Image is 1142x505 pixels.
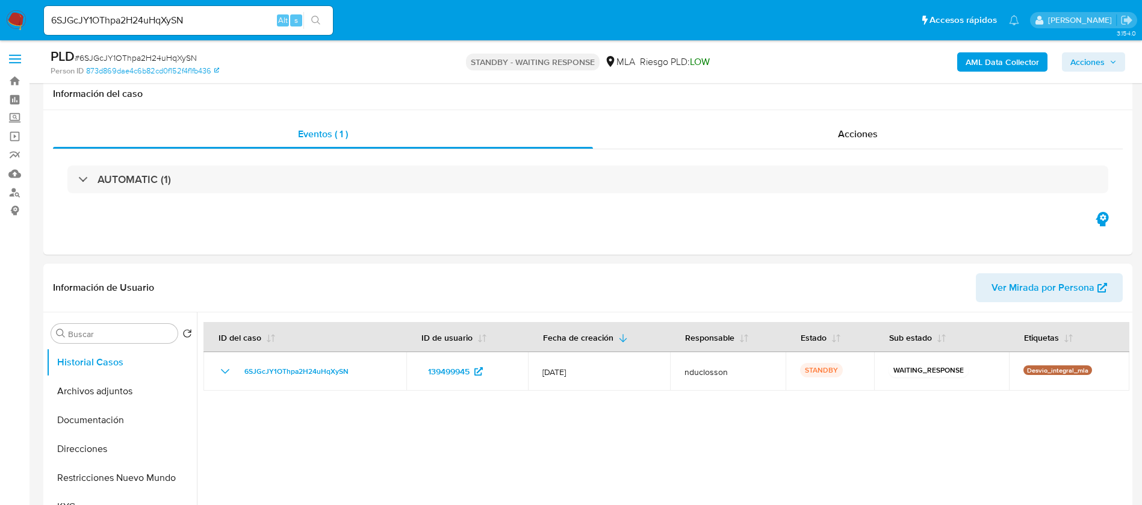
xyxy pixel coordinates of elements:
button: Archivos adjuntos [46,377,197,406]
input: Buscar [68,329,173,339]
button: AML Data Collector [957,52,1047,72]
button: Volver al orden por defecto [182,329,192,342]
span: Accesos rápidos [929,14,997,26]
span: Alt [278,14,288,26]
button: Restricciones Nuevo Mundo [46,463,197,492]
div: AUTOMATIC (1) [67,166,1108,193]
span: Riesgo PLD: [640,55,710,69]
span: s [294,14,298,26]
span: Acciones [838,127,878,141]
span: # 6SJGcJY1OThpa2H24uHqXySN [75,52,197,64]
h1: Información de Usuario [53,282,154,294]
a: Salir [1120,14,1133,26]
span: Eventos ( 1 ) [298,127,348,141]
a: 873d869dae4c6b82cd0f152f4f1fb436 [86,66,219,76]
button: Acciones [1062,52,1125,72]
span: Ver Mirada por Persona [991,273,1094,302]
button: search-icon [303,12,328,29]
div: MLA [604,55,635,69]
button: Historial Casos [46,348,197,377]
b: Person ID [51,66,84,76]
b: PLD [51,46,75,66]
span: LOW [690,55,710,69]
a: Notificaciones [1009,15,1019,25]
b: AML Data Collector [966,52,1039,72]
input: Buscar usuario o caso... [44,13,333,28]
button: Direcciones [46,435,197,463]
span: Acciones [1070,52,1105,72]
button: Ver Mirada por Persona [976,273,1123,302]
button: Documentación [46,406,197,435]
button: Buscar [56,329,66,338]
p: nicolas.duclosson@mercadolibre.com [1048,14,1116,26]
h1: Información del caso [53,88,1123,100]
h3: AUTOMATIC (1) [98,173,171,186]
p: STANDBY - WAITING RESPONSE [466,54,600,70]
